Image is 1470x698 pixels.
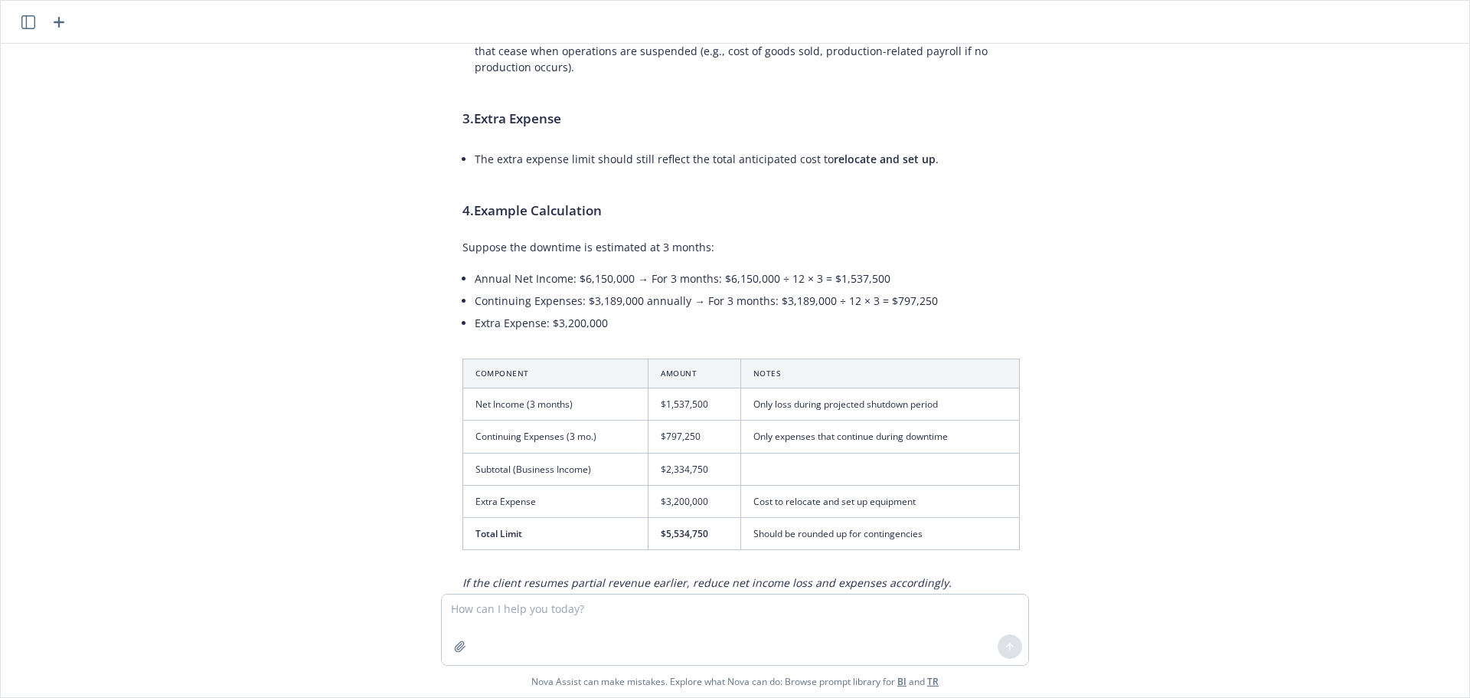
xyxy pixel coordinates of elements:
[475,312,1020,334] li: Extra Expense: $3,200,000
[475,290,1020,312] li: Continuing Expenses: $3,189,000 annually → For 3 months: $3,189,000 ÷ 12 × 3 = $797,250
[475,267,1020,290] li: Annual Net Income: $6,150,000 → For 3 months: $6,150,000 ÷ 12 × 3 = $1,537,500
[648,453,741,485] td: $2,334,750
[740,485,1019,517] td: Cost to relocate and set up equipment
[834,152,936,166] span: relocate and set up
[475,527,522,540] span: Total Limit
[475,148,1020,170] li: The extra expense limit should still reflect the total anticipated cost to .
[462,201,1020,221] h4: 4.
[463,359,648,388] th: Component
[740,421,1019,453] td: Only expenses that continue during downtime
[897,675,906,688] a: BI
[648,388,741,421] td: $1,537,500
[462,575,952,590] em: If the client resumes partial revenue earlier, reduce net income loss and expenses accordingly.
[648,421,741,453] td: $797,250
[463,388,648,421] td: Net Income (3 months)
[531,666,939,697] span: Nova Assist can make mistakes. Explore what Nova can do: Browse prompt library for and
[463,421,648,453] td: Continuing Expenses (3 mo.)
[740,388,1019,421] td: Only loss during projected shutdown period
[648,359,741,388] th: Amount
[927,675,939,688] a: TR
[474,202,602,219] span: Example Calculation
[661,527,708,540] span: $5,534,750
[740,517,1019,549] td: Should be rounded up for contingencies
[475,24,1020,78] li: Only the business will incur during the downtime. Don’t include expenses that cease when operatio...
[648,485,741,517] td: $3,200,000
[740,359,1019,388] th: Notes
[474,110,561,127] span: Extra Expense
[462,239,1020,255] p: Suppose the downtime is estimated at 3 months:
[463,485,648,517] td: Extra Expense
[462,109,1020,129] h4: 3.
[463,453,648,485] td: Subtotal (Business Income)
